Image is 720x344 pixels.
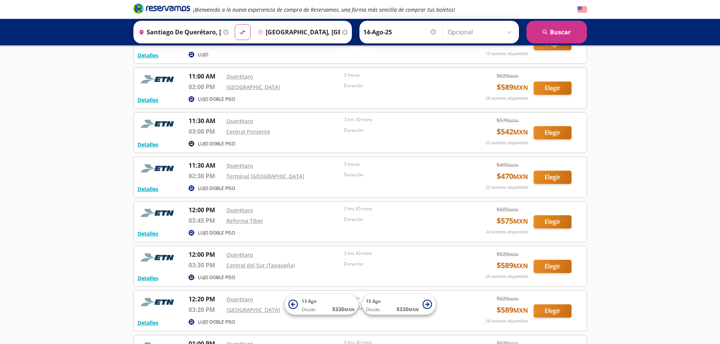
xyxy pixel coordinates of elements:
[255,23,340,42] input: Buscar Destino
[363,23,437,42] input: Elegir Fecha
[138,140,158,148] button: Detalles
[226,83,280,91] a: [GEOGRAPHIC_DATA]
[189,261,223,270] p: 03:30 PM
[226,217,263,224] a: Reforma Tiber
[409,307,419,312] small: MXN
[136,23,221,42] input: Buscar Origen
[189,250,223,259] p: 12:00 PM
[534,304,571,318] button: Elegir
[138,72,179,87] img: RESERVAMOS
[302,298,316,304] span: 13 Ago
[497,126,528,137] span: $ 542
[486,229,528,235] p: 24 asientos disponibles
[396,305,419,313] span: $ 330
[366,306,381,313] span: Desde:
[189,205,223,214] p: 12:00 PM
[226,162,253,169] a: Querétaro
[497,72,519,80] span: $ 620
[226,251,253,258] a: Querétaro
[198,140,235,147] p: LUJO DOBLE PISO
[497,171,528,182] span: $ 470
[513,217,528,225] small: MXN
[509,296,519,302] small: MXN
[138,319,158,327] button: Detalles
[226,207,253,214] a: Querétaro
[534,260,571,273] button: Elegir
[226,39,263,46] a: Reforma Tiber
[578,5,587,14] button: English
[486,318,528,324] p: 28 asientos disponibles
[486,184,528,191] p: 25 asientos disponibles
[344,161,458,168] p: 3 horas
[198,274,235,281] p: LUJO DOBLE PISO
[497,161,519,169] span: $ 495
[534,171,571,184] button: Elegir
[189,82,223,91] p: 02:00 PM
[189,127,223,136] p: 03:00 PM
[497,295,519,302] span: $ 620
[497,304,528,316] span: $ 589
[226,73,253,80] a: Querétaro
[226,306,280,313] a: [GEOGRAPHIC_DATA]
[344,216,458,223] p: Duración
[344,250,458,257] p: 3 hrs 30 mins
[138,51,158,59] button: Detalles
[302,306,316,313] span: Desde:
[189,161,223,170] p: 11:30 AM
[198,319,235,325] p: LUJO DOBLE PISO
[138,185,158,193] button: Detalles
[344,307,355,312] small: MXN
[138,161,179,176] img: RESERVAMOS
[497,116,519,124] span: $ 570
[133,3,190,16] a: Brand Logo
[138,250,179,265] img: RESERVAMOS
[189,295,223,304] p: 12:20 PM
[513,173,528,181] small: MXN
[497,250,519,258] span: $ 620
[226,128,270,135] a: Central Poniente
[362,294,436,315] button: 15 AgoDesde:$330MXN
[189,72,223,81] p: 11:00 AM
[138,295,179,310] img: RESERVAMOS
[344,205,458,212] p: 3 hrs 45 mins
[198,230,235,236] p: LUJO DOBLE PISO
[332,305,355,313] span: $ 330
[226,117,253,125] a: Querétaro
[497,205,519,213] span: $ 605
[226,296,253,303] a: Querétaro
[513,306,528,315] small: MXN
[189,216,223,225] p: 03:45 PM
[534,215,571,228] button: Elegir
[344,116,458,123] p: 3 hrs 30 mins
[138,274,158,282] button: Detalles
[486,51,528,57] p: 15 asientos disponibles
[497,82,528,93] span: $ 589
[366,298,381,304] span: 15 Ago
[534,82,571,95] button: Elegir
[198,51,208,58] p: LUJO
[344,171,458,178] p: Duración
[509,251,519,257] small: MXN
[509,73,519,79] small: MXN
[138,96,158,104] button: Detalles
[509,207,519,213] small: MXN
[285,294,358,315] button: 13 AgoDesde:$330MXN
[189,305,223,314] p: 03:20 PM
[226,262,295,269] a: Central del Sur (Taxqueña)
[133,3,190,14] i: Brand Logo
[513,128,528,136] small: MXN
[486,140,528,146] p: 25 asientos disponibles
[344,72,458,79] p: 3 horas
[198,185,235,192] p: LUJO DOBLE PISO
[189,171,223,180] p: 02:30 PM
[226,173,304,180] a: Terminal [GEOGRAPHIC_DATA]
[138,230,158,238] button: Detalles
[534,126,571,139] button: Elegir
[193,6,455,13] em: ¡Bienvenido a la nueva experiencia de compra de Reservamos, una forma más sencilla de comprar tus...
[344,127,458,134] p: Duración
[189,116,223,125] p: 11:30 AM
[138,205,179,221] img: RESERVAMOS
[198,96,235,103] p: LUJO DOBLE PISO
[513,262,528,270] small: MXN
[344,82,458,89] p: Duración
